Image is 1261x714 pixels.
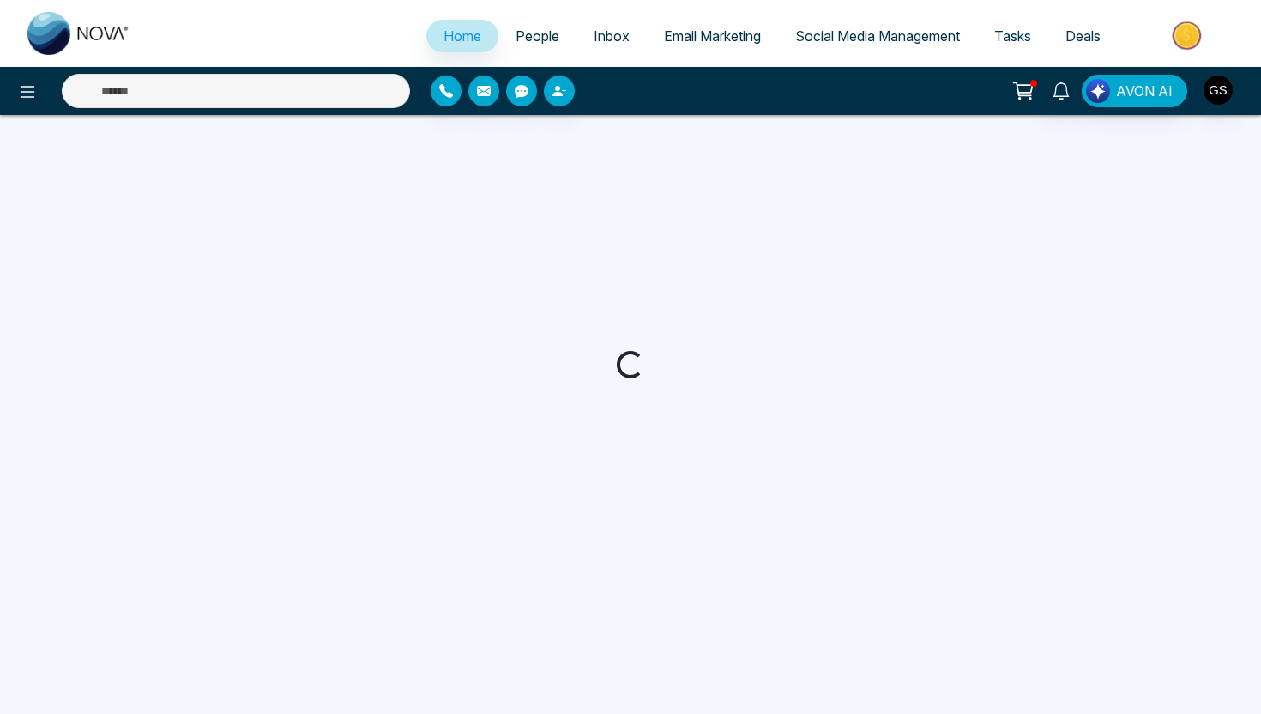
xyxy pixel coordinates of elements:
img: Nova CRM Logo [27,12,130,55]
a: Inbox [576,20,647,52]
a: People [498,20,576,52]
a: Email Marketing [647,20,778,52]
img: User Avatar [1204,76,1233,105]
span: Home [443,27,481,45]
span: Deals [1065,27,1101,45]
span: People [516,27,559,45]
span: Tasks [994,27,1031,45]
span: Email Marketing [664,27,761,45]
a: Social Media Management [778,20,977,52]
button: AVON AI [1082,75,1187,107]
span: Inbox [594,27,630,45]
a: Deals [1048,20,1118,52]
a: Tasks [977,20,1048,52]
img: Lead Flow [1086,79,1110,103]
a: Home [426,20,498,52]
span: Social Media Management [795,27,960,45]
span: AVON AI [1116,81,1173,101]
img: Market-place.gif [1126,16,1251,55]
